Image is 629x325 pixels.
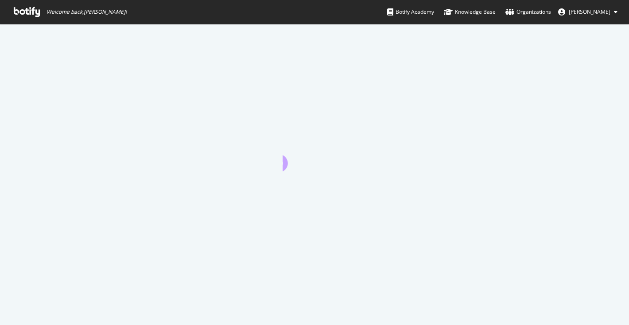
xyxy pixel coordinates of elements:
div: Botify Academy [387,8,434,16]
div: Organizations [505,8,551,16]
button: [PERSON_NAME] [551,5,625,19]
span: Yushi Samy [569,8,610,15]
div: Knowledge Base [444,8,496,16]
span: Welcome back, [PERSON_NAME] ! [47,8,127,15]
